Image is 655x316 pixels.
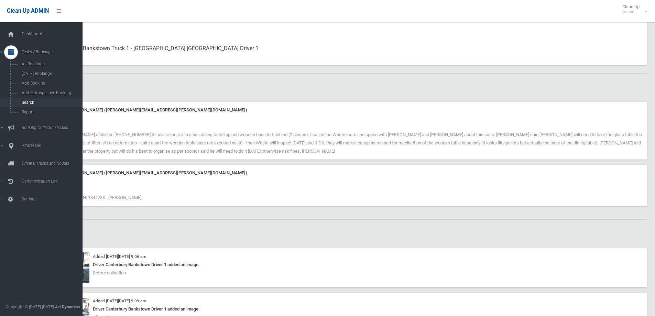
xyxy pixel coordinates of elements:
small: Added [DATE][DATE] 9:06 am [93,254,146,259]
span: Tasks / Bookings [20,50,88,54]
span: [DATE] Bookings [20,71,82,76]
span: Clean Up ADMIN [7,8,49,14]
div: Collected [55,15,641,40]
span: Copyright © [DATE]-[DATE] [6,304,54,309]
div: [DATE] 10:18 am [48,177,643,185]
span: Dashboard [20,32,88,36]
span: Clean Up [619,4,646,14]
span: Settings [20,197,88,201]
span: Add Retrospective Booking [20,90,82,95]
h2: Images [30,228,647,237]
div: Note from [PERSON_NAME] ([PERSON_NAME][EMAIL_ADDRESS][PERSON_NAME][DOMAIN_NAME]) [48,169,643,177]
span: All Bookings [20,62,82,66]
small: Status [55,28,641,36]
span: Booking Collection Issues [20,125,88,130]
span: Report [20,110,82,115]
h2: Notes [30,82,647,91]
strong: Jet Dynamics [55,304,80,309]
div: Driver Canterbury Bankstown Driver 1 added an image. [48,261,643,269]
div: Canterbury Bankstown Truck 1 - [GEOGRAPHIC_DATA] [GEOGRAPHIC_DATA] Driver 1 [55,40,641,65]
span: Addresses [20,143,88,148]
span: [DATE] [PERSON_NAME] called on [PHONE_NUMBER] to advise there is a glass dining table top and woo... [48,132,642,154]
span: Before collection [93,270,126,275]
span: [DATE] Pls see CRN: 1344738 - [PERSON_NAME] [48,195,141,200]
small: Added [DATE][DATE] 9:09 am [93,298,146,303]
span: Communication Log [20,179,88,184]
small: Assigned To [55,53,641,61]
span: Add Booking [20,81,82,86]
div: Note from [PERSON_NAME] ([PERSON_NAME][EMAIL_ADDRESS][PERSON_NAME][DOMAIN_NAME]) [48,106,643,114]
span: Search [20,100,82,105]
span: Drivers, Trucks and Routes [20,161,88,166]
small: Admin [622,9,640,14]
div: Driver Canterbury Bankstown Driver 1 added an image. [48,305,643,313]
div: [DATE] 10:18 am [48,114,643,122]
